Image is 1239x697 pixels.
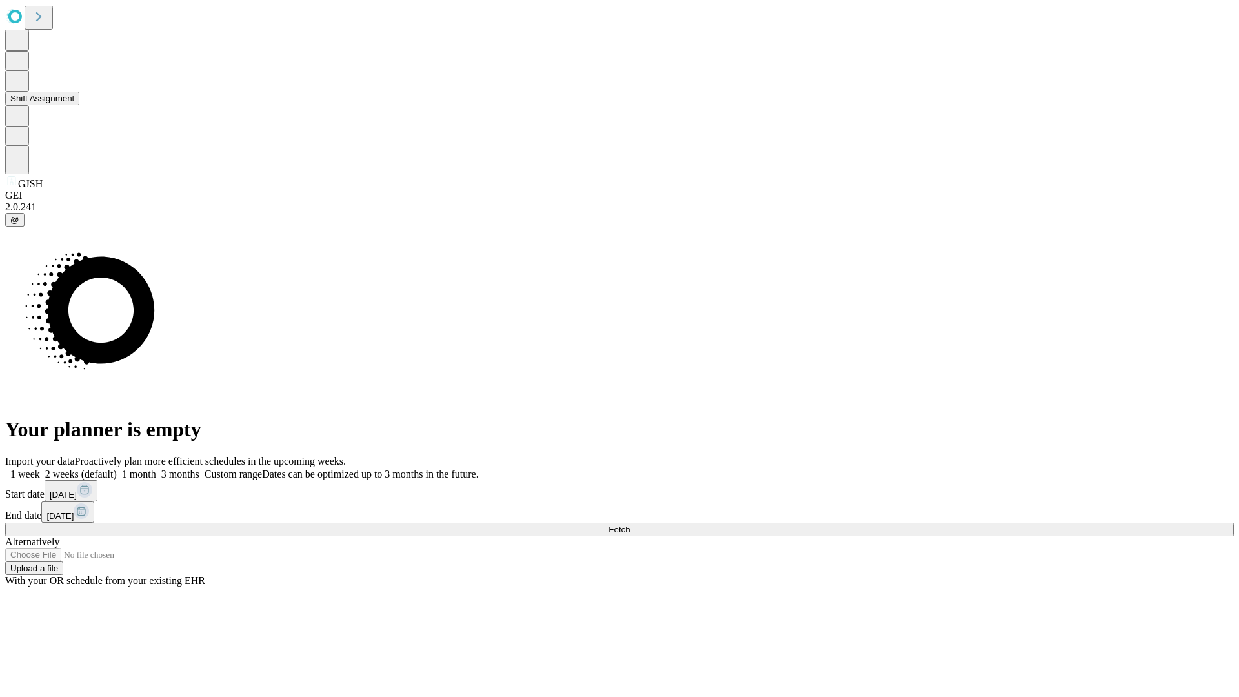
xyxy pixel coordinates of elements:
[75,456,346,467] span: Proactively plan more efficient schedules in the upcoming weeks.
[262,469,478,480] span: Dates can be optimized up to 3 months in the future.
[5,501,1234,523] div: End date
[161,469,199,480] span: 3 months
[10,215,19,225] span: @
[5,92,79,105] button: Shift Assignment
[5,523,1234,536] button: Fetch
[5,561,63,575] button: Upload a file
[5,213,25,227] button: @
[50,490,77,500] span: [DATE]
[122,469,156,480] span: 1 month
[46,511,74,521] span: [DATE]
[10,469,40,480] span: 1 week
[45,480,97,501] button: [DATE]
[205,469,262,480] span: Custom range
[45,469,117,480] span: 2 weeks (default)
[18,178,43,189] span: GJSH
[5,201,1234,213] div: 2.0.241
[5,536,59,547] span: Alternatively
[41,501,94,523] button: [DATE]
[5,190,1234,201] div: GEI
[5,575,205,586] span: With your OR schedule from your existing EHR
[5,456,75,467] span: Import your data
[5,418,1234,441] h1: Your planner is empty
[609,525,630,534] span: Fetch
[5,480,1234,501] div: Start date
